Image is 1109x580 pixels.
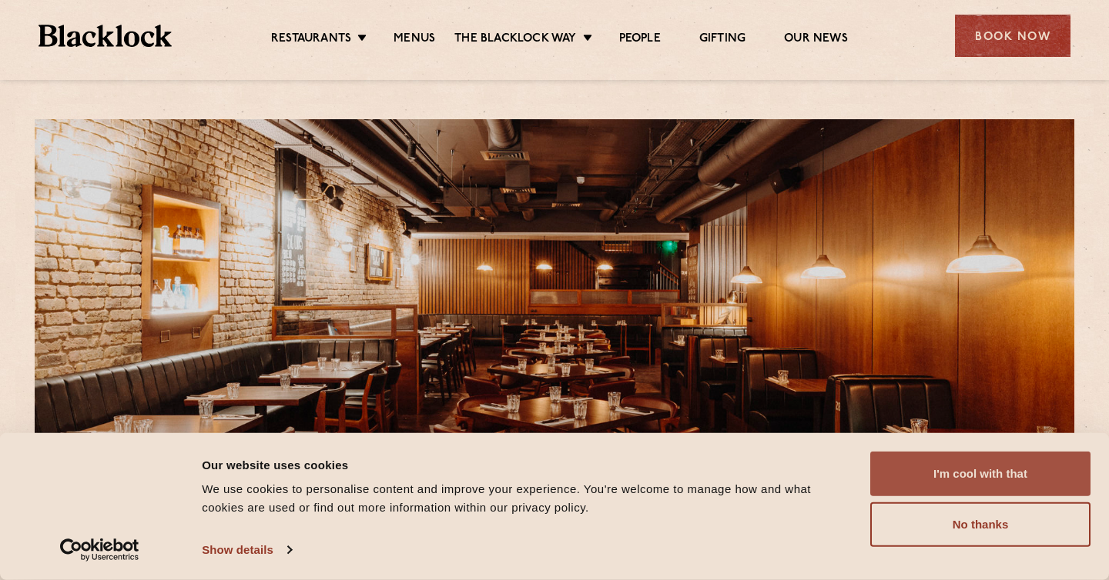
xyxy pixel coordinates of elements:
[32,538,167,562] a: Usercentrics Cookiebot - opens in a new window
[870,452,1091,496] button: I'm cool with that
[39,25,172,47] img: BL_Textured_Logo-footer-cropped.svg
[699,32,745,48] a: Gifting
[955,15,1070,57] div: Book Now
[454,32,576,48] a: The Blacklock Way
[394,32,435,48] a: Menus
[271,32,351,48] a: Restaurants
[202,538,291,562] a: Show details
[619,32,661,48] a: People
[784,32,848,48] a: Our News
[202,480,853,517] div: We use cookies to personalise content and improve your experience. You're welcome to manage how a...
[870,502,1091,547] button: No thanks
[202,455,853,474] div: Our website uses cookies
